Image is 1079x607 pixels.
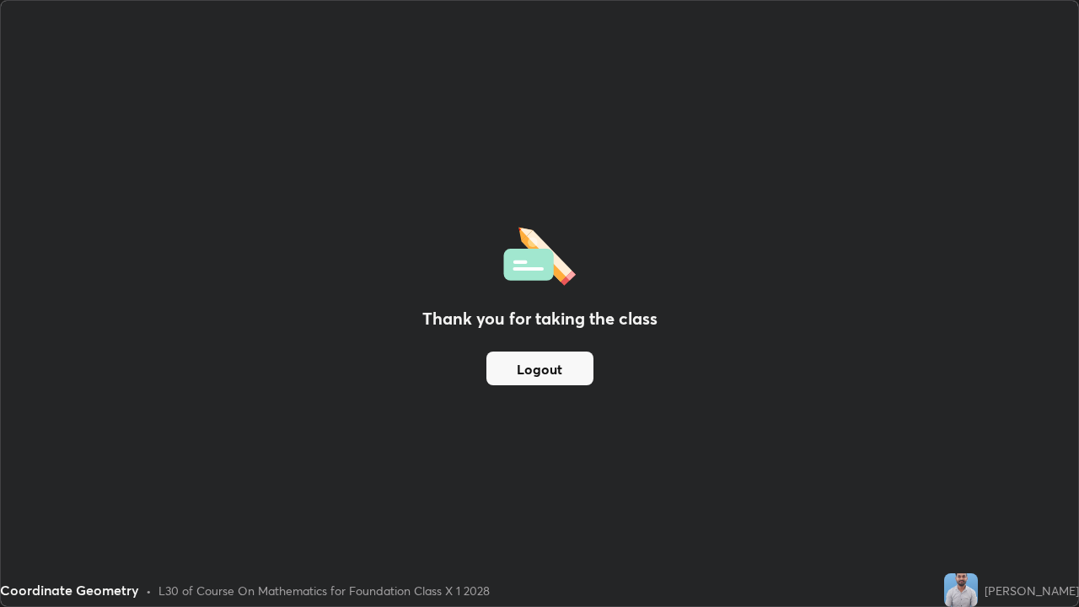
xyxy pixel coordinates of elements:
[146,582,152,599] div: •
[503,222,576,286] img: offlineFeedback.1438e8b3.svg
[944,573,978,607] img: 9134a19db12944be863c26d5fdae2459.jpg
[486,352,593,385] button: Logout
[422,306,658,331] h2: Thank you for taking the class
[985,582,1079,599] div: [PERSON_NAME]
[158,582,490,599] div: L30 of Course On Mathematics for Foundation Class X 1 2028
